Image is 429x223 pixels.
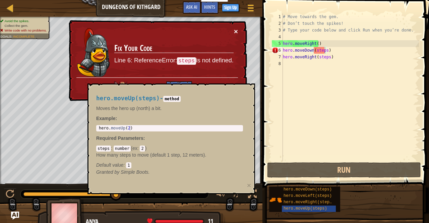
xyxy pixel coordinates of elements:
span: : [111,146,114,151]
code: number [114,146,131,152]
p: Line 6: ReferenceError: is not defined. [114,56,234,65]
p: How many steps to move (default 1 step, 12 meters). [96,152,243,158]
span: Collect the gem. [4,24,28,27]
span: hero.moveUp(steps) [284,206,327,211]
span: Example [96,116,116,121]
button: Toggle fullscreen [246,188,259,202]
button: Run [267,162,421,178]
div: 6 [272,47,283,54]
span: Default value [96,162,124,168]
span: ♫ [232,189,239,199]
code: steps [177,57,196,65]
span: : [11,35,13,38]
h3: Fix Your Code [114,44,234,53]
img: duck_hattori.png [77,28,110,77]
div: 1 [272,13,283,20]
code: 1 [126,162,131,168]
div: 3 [272,27,283,34]
h4: - [96,95,243,102]
span: hero.moveLeft(steps) [284,193,332,198]
button: × [234,28,238,35]
div: 5 [272,40,283,47]
span: Hints [204,4,215,10]
button: Ask AI [11,212,19,220]
div: 8 [272,60,283,67]
span: Ask AI [186,4,197,10]
span: hero.moveRight(steps) [284,200,334,205]
button: Adjust volume [214,188,228,202]
span: ex [132,146,137,151]
em: Simple Boots. [96,169,150,175]
div: 7 [272,54,283,60]
span: : [137,146,140,151]
div: 2 [272,20,283,27]
button: Sign Up [222,4,239,12]
img: portrait.png [269,193,282,206]
div: ( ) [96,145,243,168]
code: 2 [140,146,145,152]
p: Moves the hero up (north) a bit. [96,105,243,112]
span: Write code with no problems. [4,29,47,32]
span: Avoid the spikes. [4,19,29,23]
button: Ctrl + P: Play [3,188,17,202]
img: AI [114,81,127,93]
div: 4 [272,34,283,40]
span: Incomplete [13,35,35,38]
button: Ask the AI [166,81,192,94]
span: : [143,135,145,141]
span: : [124,162,126,168]
button: Show game menu [242,1,259,17]
span: Required Parameters [96,135,143,141]
code: steps [96,146,111,152]
span: hero.moveUp(steps) [96,95,160,102]
span: Granted by [96,169,121,175]
button: Ask AI [183,1,201,14]
code: method [163,96,180,102]
button: ♫ [231,188,242,202]
button: × [247,182,251,189]
span: hero.moveDown(steps) [284,187,332,192]
strong: : [96,116,117,121]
